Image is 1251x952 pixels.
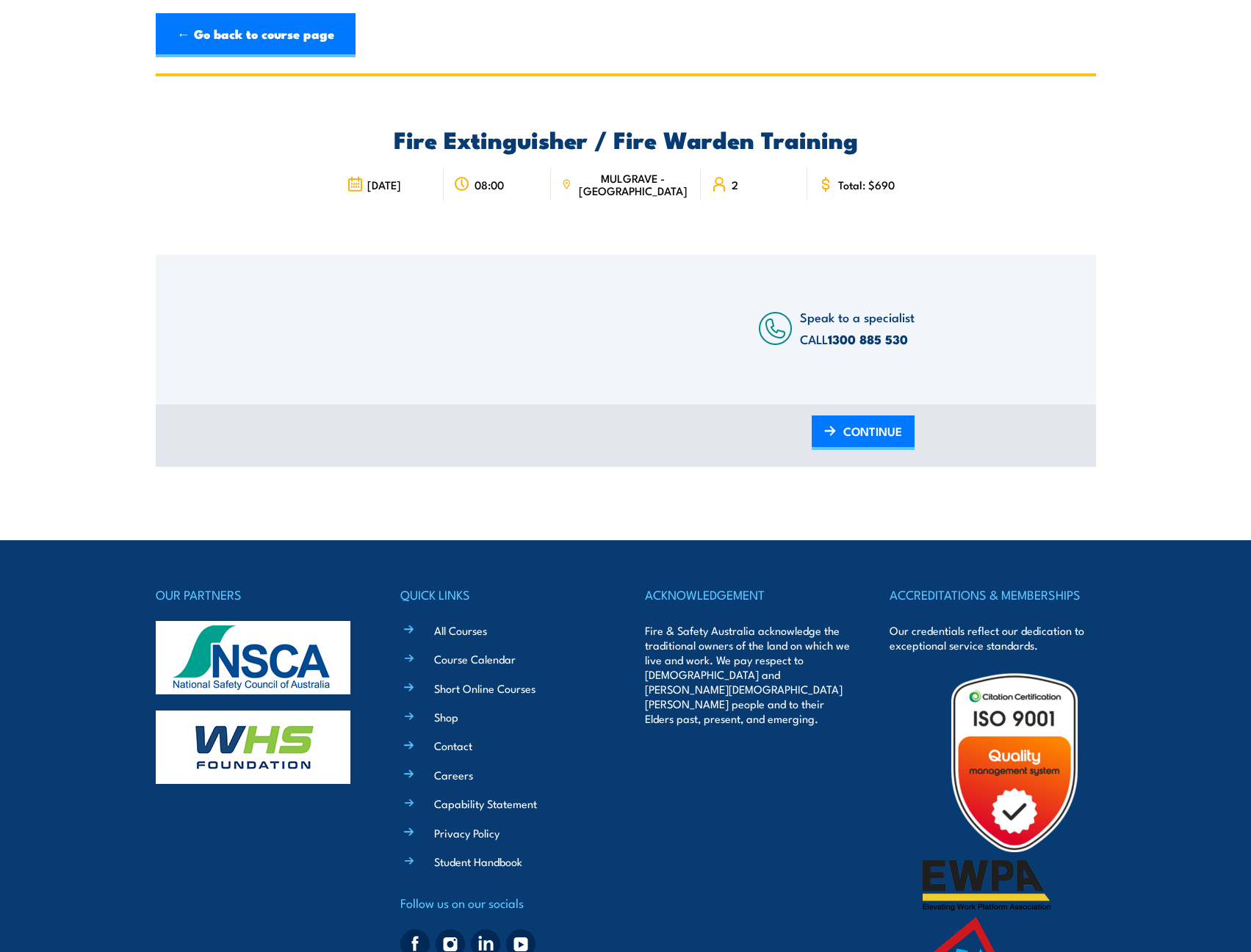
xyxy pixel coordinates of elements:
[434,767,473,782] a: Careers
[367,178,401,191] span: [DATE]
[838,178,895,191] span: Total: $690
[400,584,606,605] h4: QUICK LINKS
[400,893,606,913] h4: Follow us on our socials
[434,622,487,638] a: All Courses
[732,178,738,191] span: 2
[336,128,915,149] h2: Fire Extinguisher / Fire Warden Training
[434,680,536,696] a: Short Online Courses
[923,671,1106,854] img: Untitled design (19)
[475,178,504,191] span: 08:00
[156,621,350,694] img: nsca-logo-footer
[434,825,500,840] a: Privacy Policy
[434,796,537,811] a: Capability Statement
[434,854,522,869] a: Student Handbook
[800,308,915,348] span: Speak to a specialist CALL
[156,13,356,57] a: ← Go back to course page
[645,623,851,726] p: Fire & Safety Australia acknowledge the traditional owners of the land on which we live and work....
[890,584,1095,605] h4: ACCREDITATIONS & MEMBERSHIPS
[156,584,361,605] h4: OUR PARTNERS
[812,415,915,450] a: CONTINUE
[843,412,902,451] span: CONTINUE
[434,651,516,666] a: Course Calendar
[923,860,1050,911] img: ewpa-logo
[890,623,1095,653] p: Our credentials reflect our dedication to exceptional service standards.
[434,738,472,753] a: Contact
[828,330,908,349] a: 1300 885 530
[434,709,458,724] a: Shop
[645,584,851,605] h4: ACKNOWLEDGEMENT
[576,172,691,197] span: MULGRAVE - [GEOGRAPHIC_DATA]
[156,711,350,784] img: whs-logo-footer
